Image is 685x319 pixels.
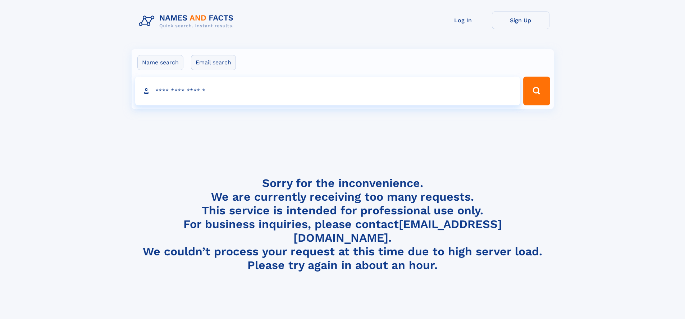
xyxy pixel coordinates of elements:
[191,55,236,70] label: Email search
[523,77,550,105] button: Search Button
[434,12,492,29] a: Log In
[492,12,549,29] a: Sign Up
[135,77,520,105] input: search input
[136,12,239,31] img: Logo Names and Facts
[293,217,502,245] a: [EMAIL_ADDRESS][DOMAIN_NAME]
[137,55,183,70] label: Name search
[136,176,549,272] h4: Sorry for the inconvenience. We are currently receiving too many requests. This service is intend...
